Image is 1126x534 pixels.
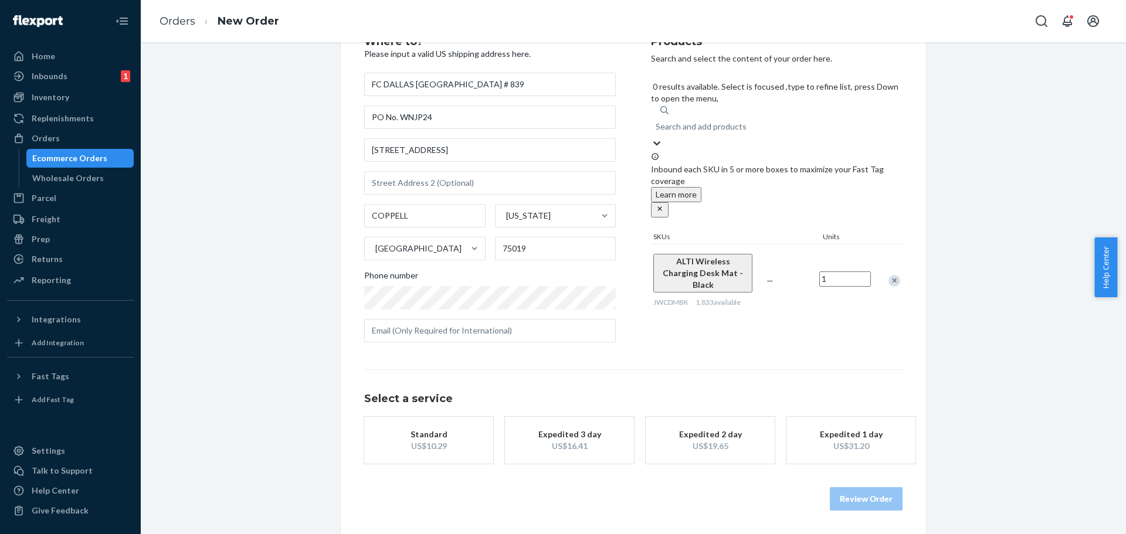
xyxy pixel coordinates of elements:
input: Quantity [819,271,871,287]
button: Learn more [651,187,701,202]
div: Parcel [32,192,56,204]
button: StandardUS$10.29 [364,417,493,464]
a: Reporting [7,271,134,290]
div: Inbound each SKU in 5 or more boxes to maximize your Fast Tag coverage [651,152,903,217]
span: 1,833 available [696,298,741,307]
p: 0 results available. Select is focused ,type to refine list, press Down to open the menu, [651,81,903,104]
span: — [767,275,774,285]
button: ALTI Wireless Charging Desk Mat - Black [653,254,752,292]
button: Close Navigation [110,9,134,33]
div: Expedited 1 day [804,428,898,440]
a: Add Fast Tag [7,390,134,409]
a: Inventory [7,88,134,107]
div: Expedited 3 day [523,428,616,440]
button: Expedited 1 dayUS$31.20 [786,417,915,464]
div: Inbounds [32,70,67,82]
div: [GEOGRAPHIC_DATA] [375,243,462,254]
div: Help Center [32,485,79,496]
button: Integrations [7,310,134,329]
button: close [651,202,669,217]
div: Ecommerce Orders [32,152,107,164]
a: Prep [7,230,134,249]
a: Ecommerce Orders [26,149,134,168]
button: Open Search Box [1030,9,1053,33]
span: ALTI Wireless Charging Desk Mat - Black [663,256,743,290]
button: Review Order [830,487,903,511]
div: Integrations [32,314,81,325]
input: ZIP Code [495,237,616,260]
div: Standard [382,428,476,440]
h2: Products [651,36,903,48]
div: Remove Item [888,275,900,287]
button: Open account menu [1081,9,1105,33]
div: Returns [32,253,63,265]
button: Expedited 3 dayUS$16.41 [505,417,634,464]
div: Replenishments [32,113,94,124]
div: Reporting [32,274,71,286]
div: Talk to Support [32,465,93,477]
ol: breadcrumbs [150,4,289,39]
div: SKUs [651,232,820,244]
button: Fast Tags [7,367,134,386]
div: US$19.65 [663,440,757,452]
h1: Select a service [364,393,903,405]
button: Open notifications [1056,9,1079,33]
a: New Order [218,15,279,28]
a: Wholesale Orders [26,169,134,188]
input: Street Address [364,138,616,162]
a: Parcel [7,189,134,208]
div: 1 [121,70,130,82]
a: Add Integration [7,334,134,352]
div: Give Feedback [32,505,89,516]
div: Inventory [32,91,69,103]
p: Please input a valid US shipping address here. [364,48,616,60]
span: Phone number [364,270,418,286]
button: Give Feedback [7,501,134,520]
a: Returns [7,250,134,268]
div: Prep [32,233,50,245]
input: City [364,204,486,227]
a: Home [7,47,134,66]
a: Talk to Support [7,461,134,480]
div: US$10.29 [382,440,476,452]
input: Email (Only Required for International) [364,319,616,342]
input: Street Address 2 (Optional) [364,171,616,195]
div: Add Fast Tag [32,394,74,404]
div: US$16.41 [523,440,616,452]
a: Orders [7,129,134,148]
input: Company Name [364,106,616,129]
a: Inbounds1 [7,67,134,86]
button: Help Center [1094,237,1117,297]
a: Settings [7,441,134,460]
p: Search and select the content of your order here. [651,53,903,64]
button: Expedited 2 dayUS$19.65 [646,417,775,464]
div: Home [32,50,55,62]
span: JWCDMBK [653,298,689,307]
a: Replenishments [7,109,134,128]
div: Orders [32,132,60,144]
div: Search and add products [656,121,747,132]
img: Flexport logo [13,15,63,27]
div: Wholesale Orders [32,172,104,184]
div: [US_STATE] [506,210,551,222]
a: Help Center [7,481,134,500]
input: First & Last Name [364,73,616,96]
div: Expedited 2 day [663,428,757,440]
a: Freight [7,210,134,229]
div: Fast Tags [32,370,69,382]
input: [GEOGRAPHIC_DATA] [374,243,375,254]
div: Settings [32,445,65,457]
a: Orders [160,15,195,28]
div: Units [820,232,873,244]
div: Freight [32,213,60,225]
div: Add Integration [32,338,84,348]
div: US$31.20 [804,440,898,452]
